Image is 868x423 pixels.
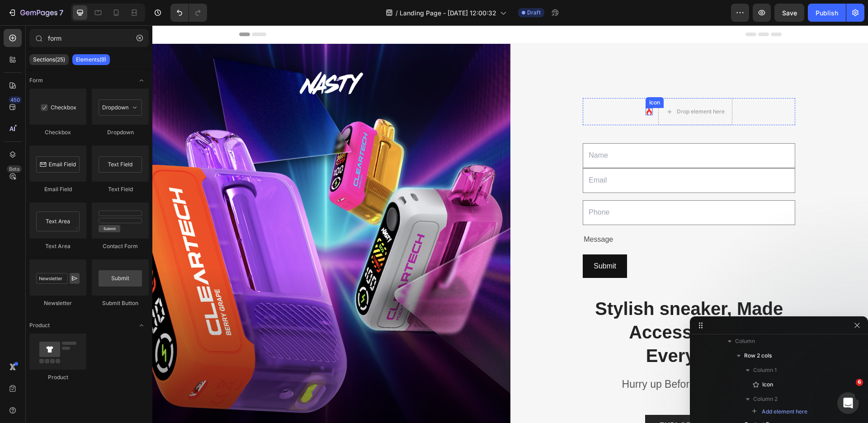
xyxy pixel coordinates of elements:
span: Draft [527,9,541,17]
span: Landing Page - [DATE] 12:00:32 [400,8,496,18]
div: 450 [9,96,22,103]
input: Name [430,118,643,143]
input: Email [430,143,643,168]
a: EXPLORE NOW [493,390,581,411]
div: Dropdown [92,128,149,136]
div: Text Area [29,242,86,250]
div: Publish [816,8,838,18]
div: Message [430,207,643,222]
input: Phone [430,175,643,200]
span: Row 2 cols [744,351,772,360]
div: Beta [7,165,22,173]
iframe: Design area [152,25,868,423]
button: Submit [430,229,475,253]
span: Save [782,9,797,17]
span: Toggle open [134,318,149,333]
div: Submit Button [92,299,149,307]
p: Sections(25) [33,56,65,63]
span: Add element here [762,408,807,416]
p: Stylish sneaker, Made Accessible To Everyone. [431,272,642,342]
p: Elements(9) [76,56,106,63]
button: Save [774,4,804,22]
span: Product [29,321,50,329]
span: Toggle open [134,73,149,88]
span: Form [29,76,43,85]
div: EXPLORE NOW [507,395,566,406]
div: Submit [441,235,464,248]
button: 7 [4,4,67,22]
input: Search Sections & Elements [29,29,149,47]
div: Drop element here [524,83,572,90]
span: / [396,8,398,18]
span: Column 1 [753,366,777,375]
div: Text Field [92,185,149,193]
div: Product [29,373,86,381]
div: Contact Form [92,242,149,250]
div: Email Field [29,185,86,193]
p: 7 [59,7,63,18]
span: 6 [856,379,863,386]
iframe: Intercom live chat [837,392,859,414]
div: Newsletter [29,299,86,307]
p: Hurry up Before offer will end [431,351,642,367]
div: Checkbox [29,128,86,136]
span: Column 2 [753,395,778,404]
span: Column [735,337,755,346]
button: Add element here [748,406,811,417]
div: Undo/Redo [170,4,207,22]
button: Publish [808,4,846,22]
span: Icon [762,380,773,389]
